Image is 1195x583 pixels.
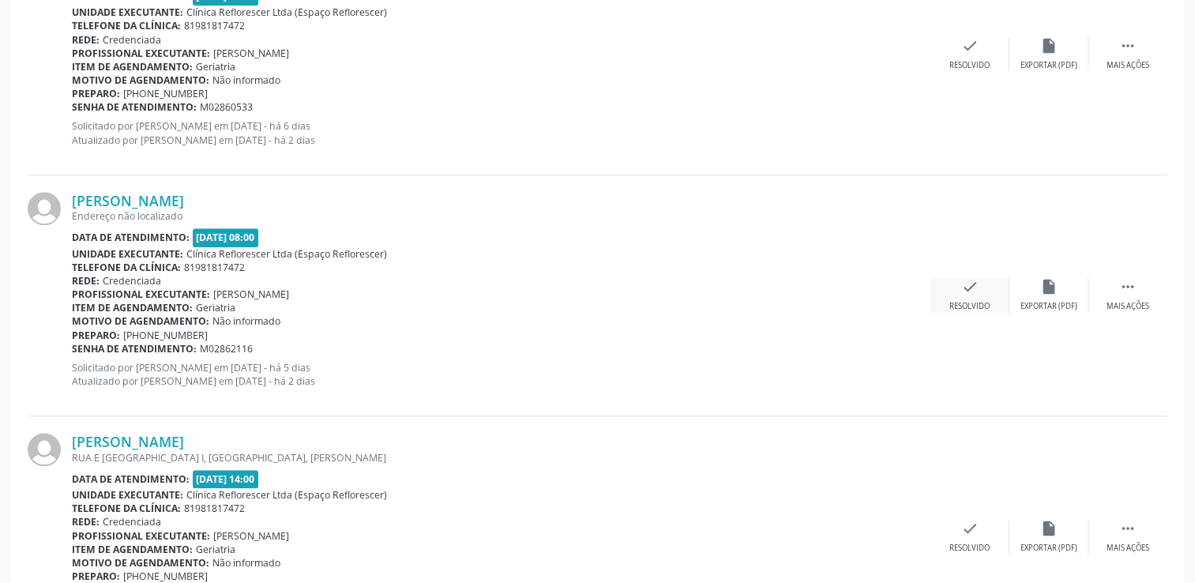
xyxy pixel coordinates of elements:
span: Credenciada [103,274,161,288]
i: check [961,278,979,295]
i:  [1119,278,1137,295]
b: Unidade executante: [72,488,183,502]
div: Exportar (PDF) [1020,60,1077,71]
span: Geriatria [196,301,235,314]
b: Profissional executante: [72,529,210,543]
a: [PERSON_NAME] [72,433,184,450]
i:  [1119,37,1137,55]
i: insert_drive_file [1040,278,1058,295]
div: Exportar (PDF) [1020,543,1077,554]
span: [PERSON_NAME] [213,529,289,543]
b: Rede: [72,274,100,288]
span: M02860533 [200,100,253,114]
i: check [961,520,979,537]
span: [DATE] 14:00 [193,470,259,488]
b: Senha de atendimento: [72,342,197,355]
div: Endereço não localizado [72,209,930,223]
b: Unidade executante: [72,6,183,19]
i: insert_drive_file [1040,520,1058,537]
b: Preparo: [72,329,120,342]
span: Clínica Reflorescer Ltda (Espaço Reflorescer) [186,247,387,261]
div: Mais ações [1107,60,1149,71]
b: Motivo de agendamento: [72,556,209,570]
span: Geriatria [196,60,235,73]
span: Não informado [212,556,280,570]
b: Item de agendamento: [72,543,193,556]
p: Solicitado por [PERSON_NAME] em [DATE] - há 5 dias Atualizado por [PERSON_NAME] em [DATE] - há 2 ... [72,361,930,388]
a: [PERSON_NAME] [72,192,184,209]
span: M02862116 [200,342,253,355]
b: Preparo: [72,87,120,100]
img: img [28,433,61,466]
p: Solicitado por [PERSON_NAME] em [DATE] - há 6 dias Atualizado por [PERSON_NAME] em [DATE] - há 2 ... [72,119,930,146]
span: 81981817472 [184,261,245,274]
b: Data de atendimento: [72,231,190,244]
div: Resolvido [949,543,990,554]
i:  [1119,520,1137,537]
b: Item de agendamento: [72,301,193,314]
b: Rede: [72,33,100,47]
span: Geriatria [196,543,235,556]
div: Mais ações [1107,543,1149,554]
img: img [28,192,61,225]
span: Não informado [212,314,280,328]
div: Mais ações [1107,301,1149,312]
div: RUA E [GEOGRAPHIC_DATA] I, [GEOGRAPHIC_DATA], [PERSON_NAME] [72,451,930,465]
span: [PERSON_NAME] [213,288,289,301]
span: [DATE] 08:00 [193,228,259,246]
span: Clínica Reflorescer Ltda (Espaço Reflorescer) [186,488,387,502]
span: 81981817472 [184,502,245,515]
div: Resolvido [949,60,990,71]
b: Telefone da clínica: [72,19,181,32]
b: Telefone da clínica: [72,261,181,274]
b: Preparo: [72,570,120,583]
span: 81981817472 [184,19,245,32]
i: check [961,37,979,55]
div: Exportar (PDF) [1020,301,1077,312]
span: Credenciada [103,33,161,47]
span: [PHONE_NUMBER] [123,87,208,100]
b: Senha de atendimento: [72,100,197,114]
span: [PERSON_NAME] [213,47,289,60]
span: Clínica Reflorescer Ltda (Espaço Reflorescer) [186,6,387,19]
b: Profissional executante: [72,288,210,301]
i: insert_drive_file [1040,37,1058,55]
b: Profissional executante: [72,47,210,60]
b: Motivo de agendamento: [72,73,209,87]
span: [PHONE_NUMBER] [123,329,208,342]
b: Item de agendamento: [72,60,193,73]
b: Data de atendimento: [72,472,190,486]
b: Motivo de agendamento: [72,314,209,328]
b: Rede: [72,515,100,528]
b: Unidade executante: [72,247,183,261]
div: Resolvido [949,301,990,312]
span: Credenciada [103,515,161,528]
span: Não informado [212,73,280,87]
span: [PHONE_NUMBER] [123,570,208,583]
b: Telefone da clínica: [72,502,181,515]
